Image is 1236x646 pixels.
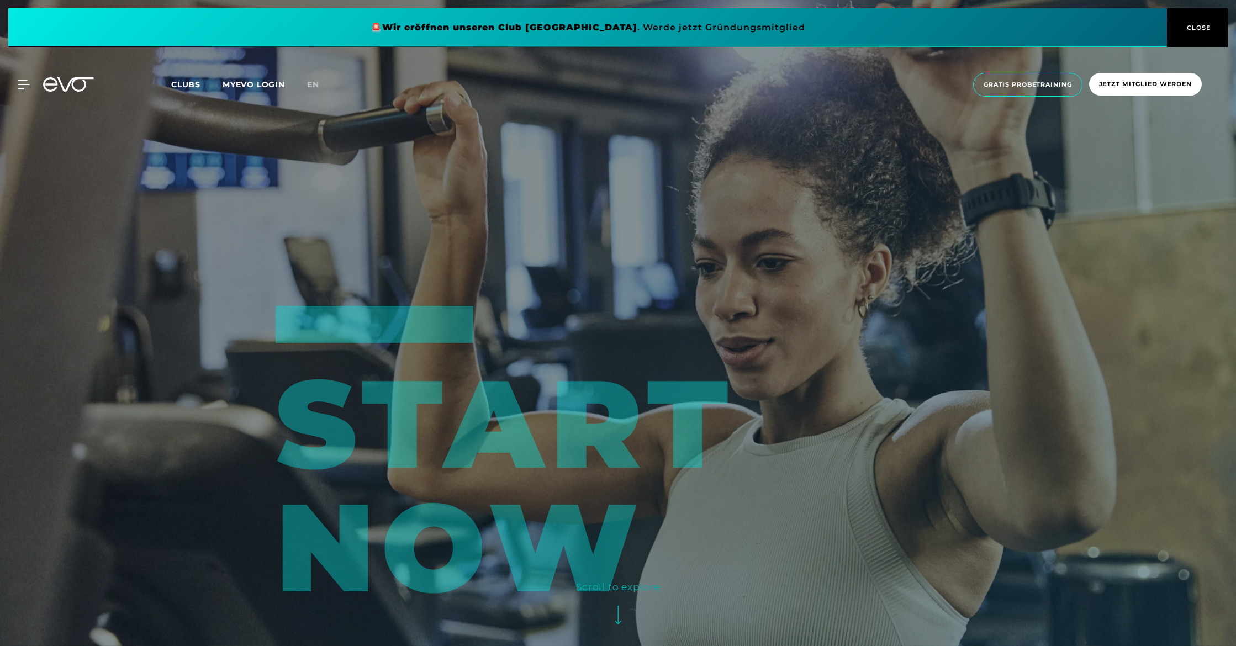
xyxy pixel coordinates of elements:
a: MYEVO LOGIN [223,80,285,89]
a: en [307,78,332,91]
button: CLOSE [1167,8,1228,47]
span: CLOSE [1184,23,1211,33]
a: Gratis Probetraining [970,73,1086,97]
a: Jetzt Mitglied werden [1086,73,1205,97]
button: Scroll to explore [576,578,660,635]
a: Clubs [171,79,223,89]
span: Jetzt Mitglied werden [1099,80,1192,89]
span: en [307,80,319,89]
div: Scroll to explore [576,578,660,596]
div: START NOW [276,306,892,608]
span: Gratis Probetraining [984,80,1072,89]
span: Clubs [171,80,200,89]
